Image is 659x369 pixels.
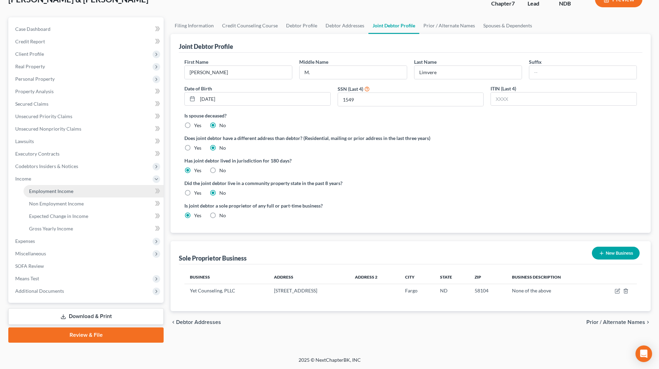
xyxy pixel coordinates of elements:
[15,101,48,107] span: Secured Claims
[219,190,226,196] label: No
[10,98,164,110] a: Secured Claims
[24,185,164,197] a: Employment Income
[586,319,645,325] span: Prior / Alternate Names
[8,308,164,325] a: Download & Print
[268,270,349,284] th: Address
[15,263,44,269] span: SOFA Review
[184,284,268,297] td: Yet Counseling, PLLC
[194,212,201,219] label: Yes
[29,226,73,231] span: Gross Yearly Income
[185,66,292,79] input: --
[469,284,506,297] td: 58104
[171,17,218,34] a: Filing Information
[219,212,226,219] label: No
[184,202,407,209] label: Is joint debtor a sole proprietor of any full or part-time business?
[24,210,164,222] a: Expected Change in Income
[198,93,330,106] input: MM/DD/YYYY
[282,17,321,34] a: Debtor Profile
[194,144,201,151] label: Yes
[434,284,469,297] td: ND
[15,275,39,281] span: Means Test
[400,284,434,297] td: Fargo
[15,113,72,119] span: Unsecured Priority Claims
[184,179,637,187] label: Did the joint debtor live in a community property state in the past 8 years?
[479,17,536,34] a: Spouses & Dependents
[184,157,637,164] label: Has joint debtor lived in jurisdiction for 180 days?
[219,122,226,129] label: No
[176,319,221,325] span: Debtor Addresses
[24,222,164,235] a: Gross Yearly Income
[184,134,637,142] label: Does joint debtor have a different address than debtor? (Residential, mailing or prior address in...
[29,188,73,194] span: Employment Income
[132,357,527,369] div: 2025 © NextChapterBK, INC
[15,251,46,256] span: Miscellaneous
[15,63,45,69] span: Real Property
[10,260,164,272] a: SOFA Review
[635,345,652,362] div: Open Intercom Messenger
[29,201,84,207] span: Non Employment Income
[29,213,88,219] span: Expected Change in Income
[10,148,164,160] a: Executory Contracts
[194,122,201,129] label: Yes
[10,23,164,35] a: Case Dashboard
[184,112,637,119] label: Is spouse deceased?
[506,270,596,284] th: Business Description
[434,270,469,284] th: State
[349,270,400,284] th: Address 2
[10,35,164,48] a: Credit Report
[10,135,164,148] a: Lawsuits
[194,167,201,174] label: Yes
[219,167,226,174] label: No
[194,190,201,196] label: Yes
[184,85,212,92] label: Date of Birth
[15,163,78,169] span: Codebtors Insiders & Notices
[529,58,542,65] label: Suffix
[15,288,64,294] span: Additional Documents
[179,42,233,51] div: Joint Debtor Profile
[219,144,226,151] label: No
[15,126,81,132] span: Unsecured Nonpriority Claims
[529,66,637,79] input: --
[645,319,651,325] i: chevron_right
[506,284,596,297] td: None of the above
[368,17,419,34] a: Joint Debtor Profile
[15,238,35,244] span: Expenses
[184,58,208,65] label: First Name
[15,51,44,57] span: Client Profile
[15,88,54,94] span: Property Analysis
[469,270,506,284] th: Zip
[419,17,479,34] a: Prior / Alternate Names
[400,270,434,284] th: City
[592,247,640,260] button: New Business
[10,85,164,98] a: Property Analysis
[15,26,51,32] span: Case Dashboard
[8,327,164,343] a: Review & File
[15,76,55,82] span: Personal Property
[10,110,164,123] a: Unsecured Priority Claims
[15,151,60,157] span: Executory Contracts
[15,176,31,182] span: Income
[299,58,328,65] label: Middle Name
[218,17,282,34] a: Credit Counseling Course
[171,319,221,325] button: chevron_left Debtor Addresses
[300,66,407,79] input: M.I
[491,93,637,106] input: XXXX
[184,270,268,284] th: Business
[414,58,437,65] label: Last Name
[15,38,45,44] span: Credit Report
[268,284,349,297] td: [STREET_ADDRESS]
[491,85,516,92] label: ITIN (Last 4)
[24,197,164,210] a: Non Employment Income
[321,17,368,34] a: Debtor Addresses
[15,138,34,144] span: Lawsuits
[179,254,247,262] div: Sole Proprietor Business
[338,93,484,106] input: XXXX
[171,319,176,325] i: chevron_left
[414,66,522,79] input: --
[586,319,651,325] button: Prior / Alternate Names chevron_right
[10,123,164,135] a: Unsecured Nonpriority Claims
[338,85,363,93] label: SSN (Last 4)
